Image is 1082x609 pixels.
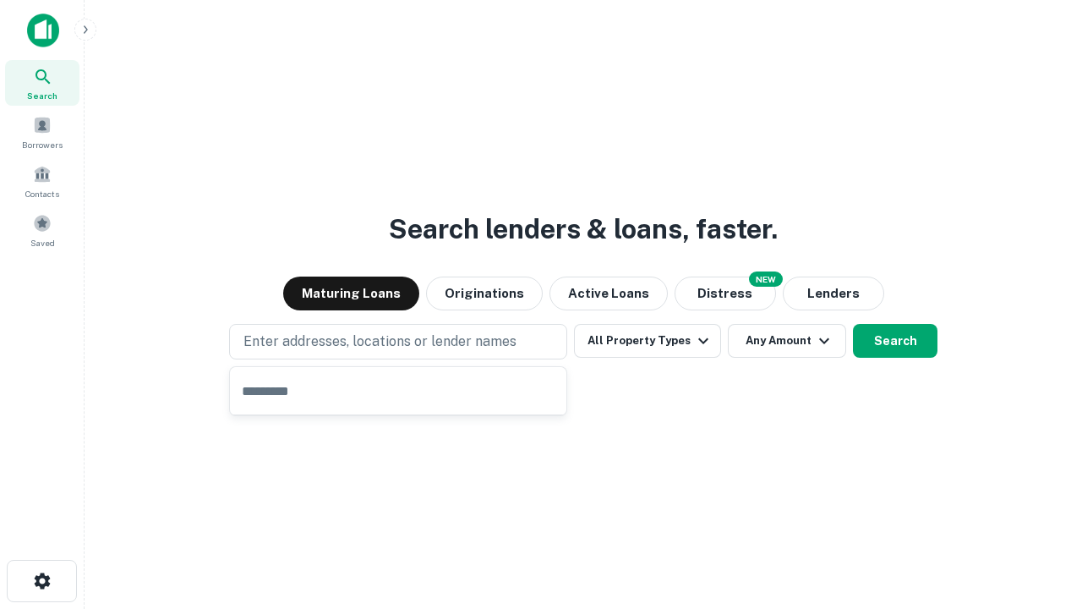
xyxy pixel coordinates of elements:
button: Maturing Loans [283,277,419,310]
img: capitalize-icon.png [27,14,59,47]
iframe: Chat Widget [997,474,1082,555]
span: Saved [30,236,55,250]
button: Lenders [783,277,884,310]
a: Saved [5,207,79,253]
p: Enter addresses, locations or lender names [243,332,516,352]
button: Active Loans [549,277,668,310]
div: NEW [749,272,783,287]
button: All Property Types [574,324,721,358]
span: Search [27,89,57,102]
button: Search [853,324,937,358]
button: Originations [426,277,543,310]
button: Search distressed loans with lien and other non-mortgage details. [675,277,776,310]
span: Borrowers [22,138,63,151]
a: Borrowers [5,109,79,155]
a: Contacts [5,158,79,204]
h3: Search lenders & loans, faster. [389,209,778,250]
button: Any Amount [728,324,846,358]
span: Contacts [25,187,59,200]
a: Search [5,60,79,106]
button: Enter addresses, locations or lender names [229,324,567,359]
